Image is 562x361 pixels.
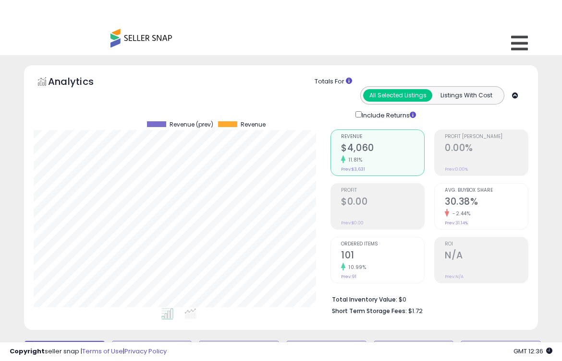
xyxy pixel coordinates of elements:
[445,196,528,209] h2: 30.38%
[170,121,213,128] span: Revenue (prev)
[332,293,521,304] li: $0
[332,295,397,303] b: Total Inventory Value:
[341,274,356,279] small: Prev: 91
[82,347,123,356] a: Terms of Use
[341,196,424,209] h2: $0.00
[348,109,428,120] div: Include Returns
[445,250,528,263] h2: N/A
[341,250,424,263] h2: 101
[445,134,528,140] span: Profit [PERSON_NAME]
[445,220,468,226] small: Prev: 31.14%
[341,220,364,226] small: Prev: $0.00
[48,75,112,91] h5: Analytics
[341,134,424,140] span: Revenue
[345,156,362,163] small: 11.81%
[445,166,468,172] small: Prev: 0.00%
[124,347,167,356] a: Privacy Policy
[241,121,266,128] span: Revenue
[449,210,470,217] small: -2.44%
[345,264,366,271] small: 10.99%
[445,142,528,155] h2: 0.00%
[332,307,407,315] b: Short Term Storage Fees:
[445,274,464,279] small: Prev: N/A
[363,89,432,102] button: All Selected Listings
[513,347,552,356] span: 2025-09-18 12:36 GMT
[341,166,365,172] small: Prev: $3,631
[445,242,528,247] span: ROI
[408,306,423,315] span: $1.72
[432,89,501,102] button: Listings With Cost
[341,188,424,193] span: Profit
[341,142,424,155] h2: $4,060
[10,347,45,356] strong: Copyright
[10,347,167,356] div: seller snap | |
[315,77,531,86] div: Totals For
[445,188,528,193] span: Avg. Buybox Share
[341,242,424,247] span: Ordered Items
